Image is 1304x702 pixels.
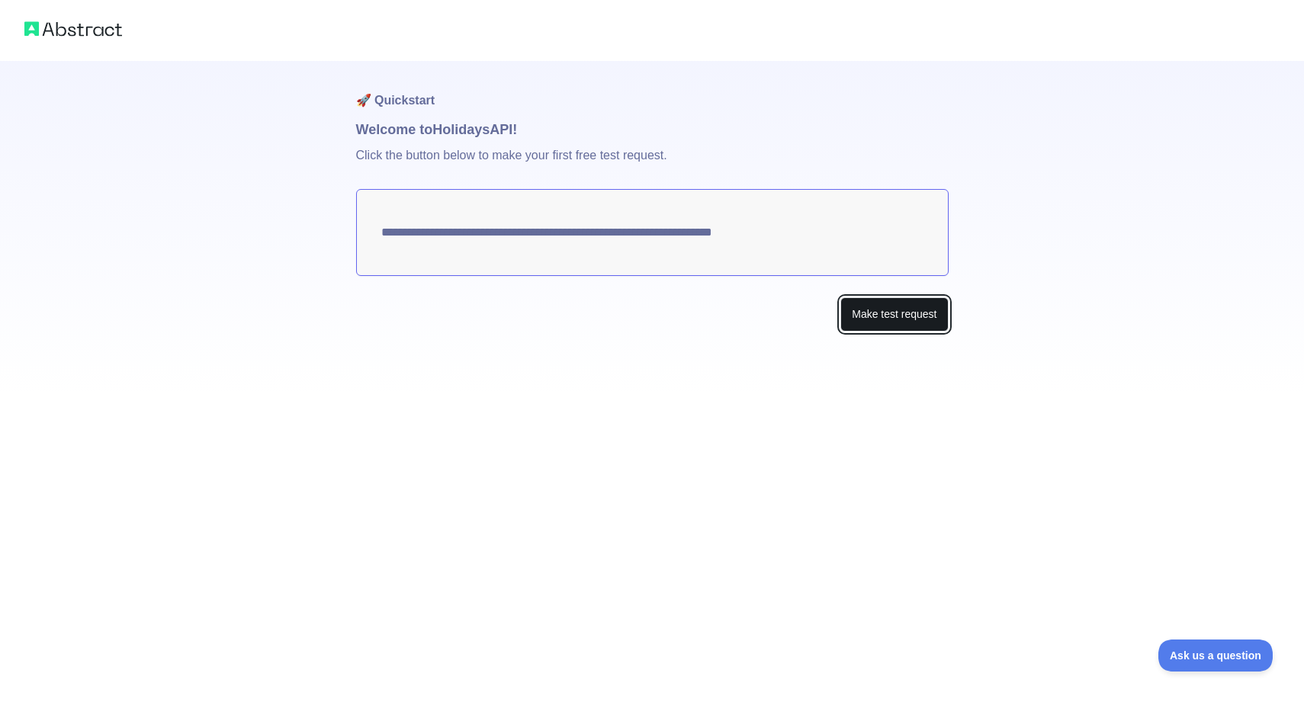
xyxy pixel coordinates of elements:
[356,119,949,140] h1: Welcome to Holidays API!
[1158,639,1273,672] iframe: Toggle Customer Support
[24,18,122,40] img: Abstract logo
[840,297,948,332] button: Make test request
[356,140,949,189] p: Click the button below to make your first free test request.
[356,61,949,119] h1: 🚀 Quickstart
